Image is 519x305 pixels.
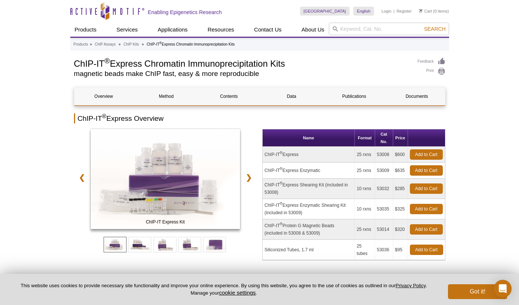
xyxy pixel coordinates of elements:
[199,87,258,105] a: Contents
[219,289,256,296] button: cookie settings
[424,26,445,32] span: Search
[263,219,355,240] td: ChIP-IT Protein G Magnetic Beads (included in 53008 & 53009)
[92,218,239,226] span: ChIP-IT Express Kit
[355,199,375,219] td: 10 rxns
[74,70,410,77] h2: magnetic beads make ChIP fast, easy & more reproducible
[355,179,375,199] td: 10 rxns
[104,57,110,65] sup: ®
[418,67,445,76] a: Print
[419,7,449,16] li: (0 items)
[263,240,355,260] td: Siliconized Tubes, 1.7 ml
[142,42,144,46] li: »
[159,41,162,45] sup: ®
[74,57,410,69] h1: ChIP-IT Express Chromatin Immunoprecipitation Kits
[124,41,139,48] a: ChIP Kits
[375,129,393,147] th: Cat No.
[12,282,436,296] p: This website uses cookies to provide necessary site functionality and improve your online experie...
[375,219,393,240] td: 53014
[280,181,282,185] sup: ®
[280,202,282,206] sup: ®
[422,26,448,32] button: Search
[410,183,443,194] a: Add to Cart
[397,9,412,14] a: Register
[95,41,116,48] a: ChIP Assays
[410,245,443,255] a: Add to Cart
[387,87,446,105] a: Documents
[494,280,512,298] div: Open Intercom Messenger
[355,240,375,260] td: 25 tubes
[355,219,375,240] td: 25 rxns
[74,41,88,48] a: Products
[393,129,408,147] th: Price
[396,283,426,288] a: Privacy Policy
[91,129,240,229] img: ChIP-IT Express Kit
[280,151,282,155] sup: ®
[147,42,235,46] li: ChIP-IT Express Chromatin Immunoprecipitation Kits
[419,9,422,13] img: Your Cart
[102,113,107,119] sup: ®
[419,9,432,14] a: Cart
[393,240,408,260] td: $95
[355,163,375,179] td: 25 rxns
[375,147,393,163] td: 53008
[112,23,142,37] a: Services
[70,23,101,37] a: Products
[329,23,449,35] input: Keyword, Cat. No.
[90,42,92,46] li: »
[375,163,393,179] td: 53009
[241,169,257,186] a: ❯
[91,129,240,231] a: ChIP-IT Express Kit
[355,147,375,163] td: 25 rxns
[353,7,374,16] a: English
[297,23,329,37] a: About Us
[448,284,507,299] button: Got it!
[394,7,395,16] li: |
[410,165,443,176] a: Add to Cart
[263,129,355,147] th: Name
[393,199,408,219] td: $325
[410,204,443,214] a: Add to Cart
[148,9,222,16] h2: Enabling Epigenetics Research
[74,113,445,123] h2: ChIP-IT Express Overview
[325,87,384,105] a: Publications
[393,163,408,179] td: $635
[280,167,282,171] sup: ®
[393,219,408,240] td: $320
[262,87,321,105] a: Data
[410,224,443,235] a: Add to Cart
[263,179,355,199] td: ChIP-IT Express Shearing Kit (included in 53008)
[355,129,375,147] th: Format
[393,147,408,163] td: $600
[263,147,355,163] td: ChIP-IT Express
[280,222,282,226] sup: ®
[381,9,391,14] a: Login
[74,87,133,105] a: Overview
[203,23,239,37] a: Resources
[418,57,445,66] a: Feedback
[74,169,90,186] a: ❮
[300,7,350,16] a: [GEOGRAPHIC_DATA]
[250,23,286,37] a: Contact Us
[263,163,355,179] td: ChIP-IT Express Enzymatic
[375,240,393,260] td: 53036
[393,179,408,199] td: $285
[410,149,443,160] a: Add to Cart
[119,42,121,46] li: »
[375,179,393,199] td: 53032
[137,87,196,105] a: Method
[153,23,192,37] a: Applications
[375,199,393,219] td: 53035
[263,199,355,219] td: ChIP-IT Express Enzymatic Shearing Kit (included in 53009)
